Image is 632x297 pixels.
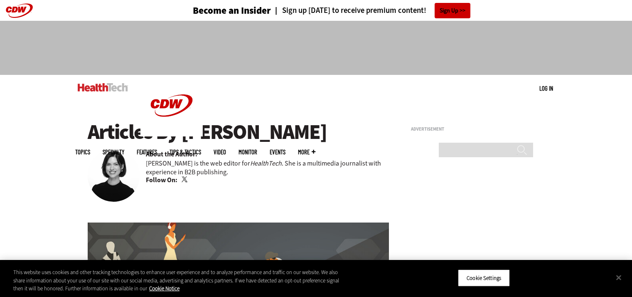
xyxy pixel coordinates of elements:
a: Events [270,149,285,155]
span: Topics [75,149,90,155]
img: Home [140,75,203,136]
div: User menu [539,84,553,93]
b: Follow On: [146,176,177,185]
a: Features [137,149,157,155]
a: CDW [140,130,203,139]
span: Specialty [103,149,124,155]
button: Cookie Settings [458,269,510,287]
a: Log in [539,84,553,92]
a: Tips & Tactics [170,149,201,155]
img: Home [78,83,128,92]
p: [PERSON_NAME] is the web editor for . She is a multimedia journalist with experience in B2B publi... [146,159,389,176]
button: Close [610,268,628,287]
a: Twitter [182,176,189,183]
a: Sign up [DATE] to receive premium content! [271,7,426,15]
img: Jordan Scott [88,150,140,202]
span: More [298,149,315,155]
a: MonITor [239,149,257,155]
a: Become an Insider [162,6,271,15]
h3: Become an Insider [193,6,271,15]
div: This website uses cookies and other tracking technologies to enhance user experience and to analy... [13,268,348,293]
a: More information about your privacy [149,285,180,292]
a: Video [214,149,226,155]
a: Sign Up [435,3,470,18]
